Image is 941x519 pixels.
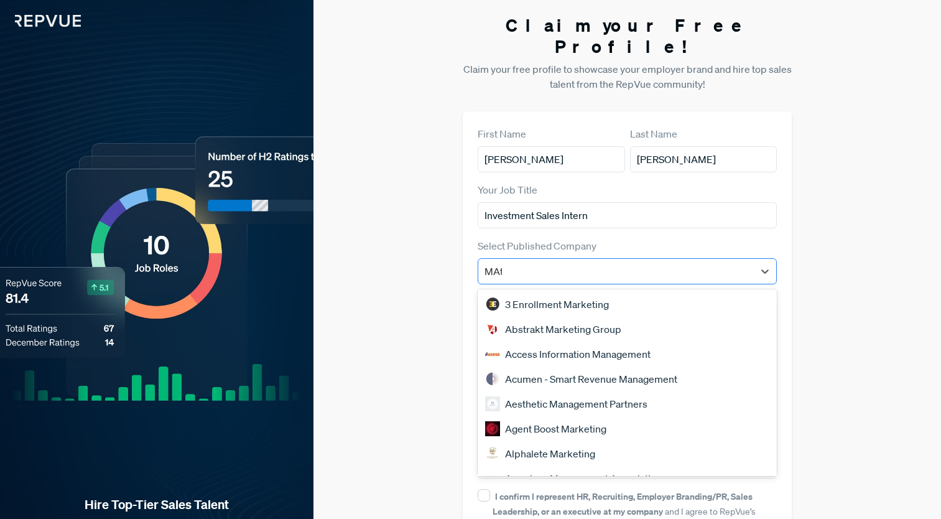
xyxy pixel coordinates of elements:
div: American Management Association [478,466,777,491]
img: Access Information Management [485,347,500,362]
h3: Claim your Free Profile! [463,15,792,57]
input: Last Name [630,146,777,172]
div: 3 Enrollment Marketing [478,292,777,317]
div: Alphalete Marketing [478,441,777,466]
div: Abstrakt Marketing Group [478,317,777,342]
strong: Hire Top-Tier Sales Talent [20,497,294,513]
strong: I confirm I represent HR, Recruiting, Employer Branding/PR, Sales Leadership, or an executive at ... [493,490,753,517]
img: American Management Association [485,471,500,486]
img: 3 Enrollment Marketing [485,297,500,312]
p: Claim your free profile to showcase your employer brand and hire top sales talent from the RepVue... [463,62,792,91]
label: Your Job Title [478,182,537,197]
div: Acumen - Smart Revenue Management [478,367,777,391]
div: Aesthetic Management Partners [478,391,777,416]
label: First Name [478,126,526,141]
img: Alphalete Marketing [485,446,500,461]
label: Select Published Company [478,238,596,253]
input: Title [478,202,777,228]
img: Aesthetic Management Partners [485,396,500,411]
div: Access Information Management [478,342,777,367]
div: Agent Boost Marketing [478,416,777,441]
img: Abstrakt Marketing Group [485,322,500,337]
img: Agent Boost Marketing [485,421,500,436]
label: Last Name [630,126,677,141]
input: First Name [478,146,625,172]
img: Acumen - Smart Revenue Management [485,372,500,386]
